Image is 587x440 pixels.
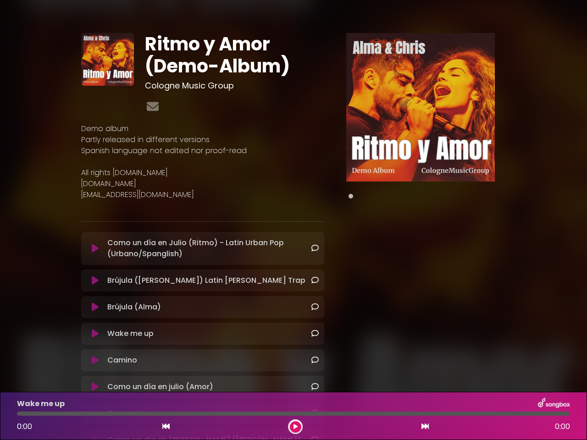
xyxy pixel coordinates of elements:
p: Camino [107,355,137,366]
p: All rights [DOMAIN_NAME] [81,167,324,178]
p: Demo album [81,123,324,134]
span: 0:00 [17,421,32,432]
p: [EMAIL_ADDRESS][DOMAIN_NAME] [81,189,324,200]
h3: Cologne Music Group [145,81,325,91]
p: Wake me up [107,328,154,339]
p: Wake me up [17,398,65,409]
p: [DOMAIN_NAME] [81,178,324,189]
span: 0:00 [555,421,570,432]
img: songbox-logo-white.png [538,398,570,410]
p: Partly released in different versions [81,134,324,145]
img: xd7ynZyMQAWXDyEuKIyG [81,33,134,86]
p: Brújula (Alma) [107,302,161,313]
h1: Ritmo y Amor (Demo-Album) [145,33,325,77]
p: Brújula ([PERSON_NAME]) Latin [PERSON_NAME] Trap [107,275,305,286]
img: Main Media [346,33,495,181]
p: Spanish language not edited nor proof-read [81,145,324,156]
p: Como un día en julio (Amor) [107,381,213,392]
p: Como un día en Julio (Ritmo) - Latin Urban Pop (Urbano/Spanglish) [107,237,311,259]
